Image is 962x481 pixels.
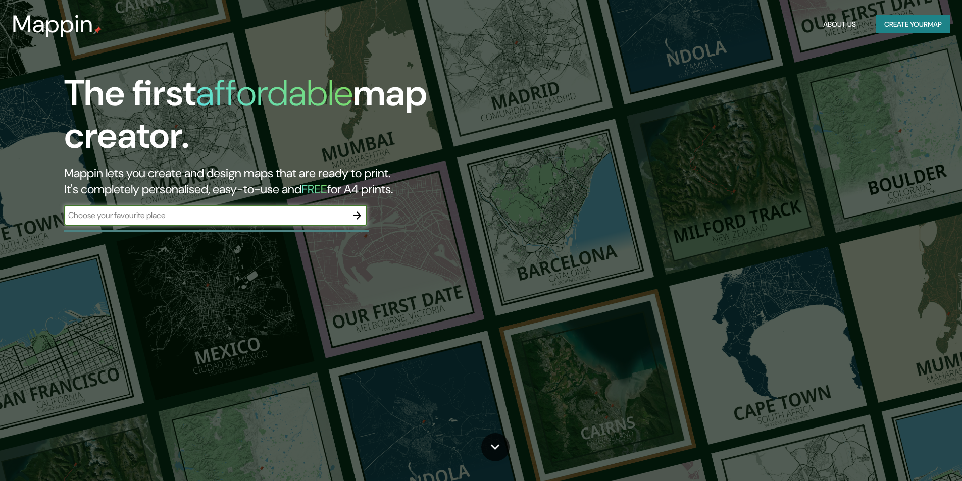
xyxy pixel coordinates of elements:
button: About Us [819,15,860,34]
h3: Mappin [12,10,93,38]
button: Create yourmap [876,15,950,34]
input: Choose your favourite place [64,209,347,221]
img: mappin-pin [93,26,102,34]
h2: Mappin lets you create and design maps that are ready to print. It's completely personalised, eas... [64,165,545,197]
h1: The first map creator. [64,72,545,165]
h1: affordable [196,70,353,117]
h5: FREE [301,181,327,197]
